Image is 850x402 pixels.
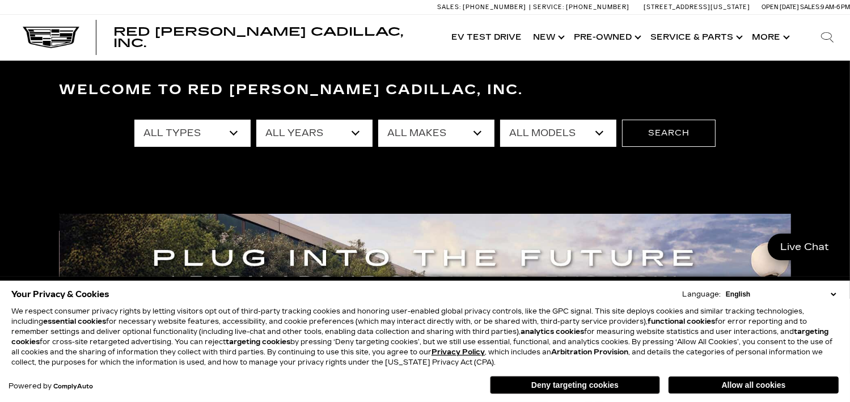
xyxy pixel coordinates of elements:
[11,306,839,367] p: We respect consumer privacy rights by letting visitors opt out of third-party tracking cookies an...
[645,15,746,60] a: Service & Parts
[551,348,628,356] strong: Arbitration Provision
[568,15,645,60] a: Pre-Owned
[60,79,791,101] h3: Welcome to Red [PERSON_NAME] Cadillac, Inc.
[529,4,632,10] a: Service: [PHONE_NUMBER]
[437,4,529,10] a: Sales: [PHONE_NUMBER]
[256,120,373,147] select: Filter by year
[682,291,721,298] div: Language:
[533,3,564,11] span: Service:
[821,3,850,11] span: 9 AM-6 PM
[437,3,461,11] span: Sales:
[23,27,79,48] img: Cadillac Dark Logo with Cadillac White Text
[490,376,660,394] button: Deny targeting cookies
[134,120,251,147] select: Filter by type
[566,3,629,11] span: [PHONE_NUMBER]
[669,376,839,393] button: Allow all cookies
[768,234,841,260] a: Live Chat
[746,15,793,60] button: More
[9,383,93,390] div: Powered by
[527,15,568,60] a: New
[644,3,750,11] a: [STREET_ADDRESS][US_STATE]
[500,120,616,147] select: Filter by model
[648,318,715,325] strong: functional cookies
[378,120,494,147] select: Filter by make
[723,289,839,299] select: Language Select
[800,3,821,11] span: Sales:
[463,3,526,11] span: [PHONE_NUMBER]
[53,383,93,390] a: ComplyAuto
[622,120,716,147] button: Search
[113,26,434,49] a: Red [PERSON_NAME] Cadillac, Inc.
[762,3,799,11] span: Open [DATE]
[11,286,109,302] span: Your Privacy & Cookies
[43,318,106,325] strong: essential cookies
[113,25,403,50] span: Red [PERSON_NAME] Cadillac, Inc.
[226,338,290,346] strong: targeting cookies
[775,240,835,253] span: Live Chat
[446,15,527,60] a: EV Test Drive
[432,348,485,356] a: Privacy Policy
[521,328,584,336] strong: analytics cookies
